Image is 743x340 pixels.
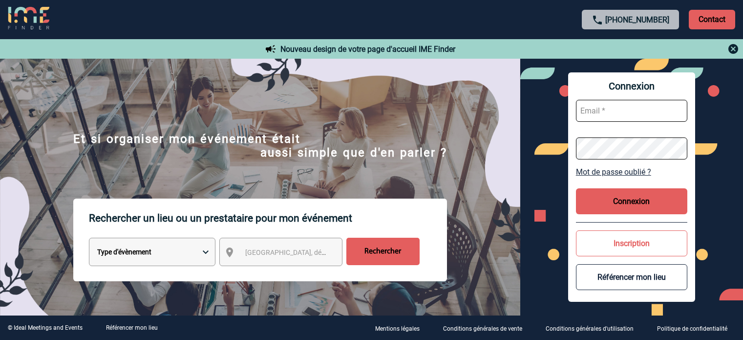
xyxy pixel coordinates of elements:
[576,167,687,177] a: Mot de passe oublié ?
[367,323,435,333] a: Mentions légales
[89,199,447,238] p: Rechercher un lieu ou un prestataire pour mon événement
[8,324,83,331] div: © Ideal Meetings and Events
[576,264,687,290] button: Référencer mon lieu
[538,323,649,333] a: Conditions générales d'utilisation
[375,325,420,332] p: Mentions légales
[245,249,381,256] span: [GEOGRAPHIC_DATA], département, région...
[106,324,158,331] a: Référencer mon lieu
[546,325,634,332] p: Conditions générales d'utilisation
[689,10,735,29] p: Contact
[592,14,603,26] img: call-24-px.png
[576,188,687,214] button: Connexion
[657,325,727,332] p: Politique de confidentialité
[435,323,538,333] a: Conditions générales de vente
[576,80,687,92] span: Connexion
[649,323,743,333] a: Politique de confidentialité
[443,325,522,332] p: Conditions générales de vente
[576,100,687,122] input: Email *
[605,15,669,24] a: [PHONE_NUMBER]
[346,238,420,265] input: Rechercher
[576,230,687,256] button: Inscription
